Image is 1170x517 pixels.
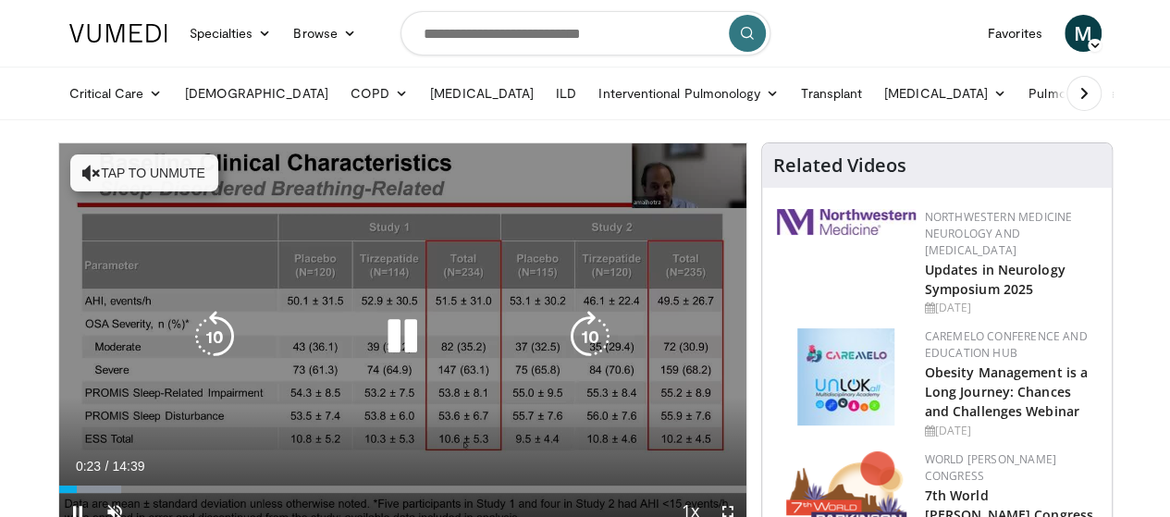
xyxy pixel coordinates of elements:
span: / [105,459,109,474]
div: Progress Bar [59,486,746,493]
a: [MEDICAL_DATA] [419,75,545,112]
a: ILD [545,75,587,112]
a: Interventional Pulmonology [587,75,790,112]
img: 45df64a9-a6de-482c-8a90-ada250f7980c.png.150x105_q85_autocrop_double_scale_upscale_version-0.2.jpg [797,328,894,425]
button: Tap to unmute [70,154,218,191]
a: World [PERSON_NAME] Congress [925,451,1056,484]
a: CaReMeLO Conference and Education Hub [925,328,1088,361]
input: Search topics, interventions [400,11,770,55]
h4: Related Videos [773,154,906,177]
span: 0:23 [76,459,101,474]
div: [DATE] [925,423,1097,439]
a: Updates in Neurology Symposium 2025 [925,261,1065,298]
a: Critical Care [58,75,174,112]
div: [DATE] [925,300,1097,316]
a: COPD [339,75,419,112]
img: 2a462fb6-9365-492a-ac79-3166a6f924d8.png.150x105_q85_autocrop_double_scale_upscale_version-0.2.jpg [777,209,916,235]
a: [MEDICAL_DATA] [873,75,1017,112]
span: 14:39 [112,459,144,474]
a: Specialties [179,15,283,52]
a: Transplant [790,75,873,112]
a: Northwestern Medicine Neurology and [MEDICAL_DATA] [925,209,1073,258]
a: Obesity Management is a Long Journey: Chances and Challenges Webinar [925,363,1088,420]
a: [DEMOGRAPHIC_DATA] [174,75,339,112]
a: Browse [282,15,367,52]
img: VuMedi Logo [69,24,167,43]
a: Favorites [977,15,1053,52]
a: M [1065,15,1102,52]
